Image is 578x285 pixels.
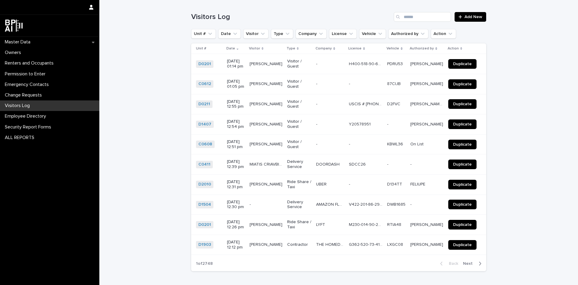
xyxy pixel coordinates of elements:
p: LEOBEL MILIAN [250,221,284,227]
a: Duplicate [448,140,477,149]
p: [DATE] 12:30 pm [227,200,245,210]
p: - [410,161,413,167]
p: [PERSON_NAME] [410,221,444,227]
p: VIVIAN SOTOLONGO [410,241,444,247]
a: D0211 [198,102,210,107]
p: Type [287,45,295,52]
p: Employee Directory [2,113,51,119]
p: Renters and Occupants [2,60,58,66]
p: LXGC08 [387,241,404,247]
p: Visitor / Guest [287,79,311,89]
p: Denis Piedad Cerquera [410,100,445,107]
a: D0201 [198,62,211,67]
p: LENAR GUTIERREZ [250,241,284,247]
p: [DATE] 01:05 pm [227,79,245,89]
p: - [410,201,413,207]
img: dwgmcNfxSF6WIOOXiGgu [5,20,23,32]
span: Duplicate [453,223,472,227]
p: Emergency Contacts [2,82,54,87]
p: Visitor / Guest [287,139,311,150]
a: D1903 [198,242,211,247]
p: Eliett Gantes Saez [410,80,444,87]
button: Visitor [243,29,269,39]
p: ALL REPORTS [2,135,39,141]
p: Y20578951 [349,121,372,127]
button: License [329,29,357,39]
button: Next [461,261,486,266]
span: Duplicate [453,122,472,126]
tr: D2010 [DATE] 12:31 pm[PERSON_NAME][PERSON_NAME] Ride Share / TaxiUBERUBER -- D134TTD134TT FELIUPE... [191,174,486,195]
span: Duplicate [453,82,472,86]
p: 87CIJB [387,80,402,87]
p: THE HOMEDEPOT [316,241,345,247]
span: Add New [465,15,482,19]
tr: D0211 [DATE] 12:55 pm[PERSON_NAME][PERSON_NAME] Visitor / Guest-- USCIS # [PHONE_NUMBER] C18USCIS... [191,94,486,114]
p: DOORDASH [316,161,341,167]
p: [PERSON_NAME] [410,121,444,127]
p: Permission to Enter [2,71,50,77]
p: - [316,60,319,67]
h1: Visitors Log [191,13,391,21]
a: C0612 [198,81,211,87]
p: H400-518-90-630-0 [349,60,384,67]
a: Duplicate [448,180,477,189]
p: Ride Share / Taxi [287,179,311,190]
span: Next [463,261,476,266]
p: Unit # [196,45,206,52]
p: SDCC26 [349,161,367,167]
p: Ride Share / Taxi [287,220,311,230]
p: [DATE] 12:31 pm [227,179,245,190]
button: Unit # [191,29,216,39]
a: D1407 [198,122,211,127]
p: KBWL36 [387,141,404,147]
button: Action [431,29,456,39]
button: Date [218,29,241,39]
p: Owners [2,50,26,55]
tr: C0411 [DATE] 12:39 pmMIATIS CRIAVBIARIMIATIS CRIAVBIARI Delivery ServiceDOORDASHDOORDASH SDCC26SD... [191,154,486,175]
p: FRANSISCO VEGA [250,181,284,187]
p: [DATE] 12:51 pm [227,139,245,150]
p: - [316,100,319,107]
p: D2FVC [387,100,402,107]
p: Security Report Forms [2,124,56,130]
p: M230-014-90-200-0 [349,221,384,227]
a: C0608 [198,142,212,147]
button: Type [271,29,293,39]
p: - [316,141,319,147]
span: Duplicate [453,142,472,147]
a: Duplicate [448,119,477,129]
p: [PERSON_NAME] [250,141,284,147]
p: Visitors Log [2,103,35,109]
p: [DATE] 12:55 pm [227,99,245,109]
p: [PERSON_NAME] [410,60,444,67]
p: Vehicle [387,45,399,52]
button: Authorized by [388,29,428,39]
button: Vehicle [359,29,386,39]
p: PDRU53 [387,60,404,67]
p: RTIA48 [387,221,402,227]
button: Company [296,29,327,39]
span: Back [445,261,458,266]
tr: C0608 [DATE] 12:51 pm[PERSON_NAME][PERSON_NAME] Visitor / Guest-- -- KBWL36KBWL36 On ListOn List ... [191,134,486,154]
p: - [387,121,390,127]
tr: D0201 [DATE] 12:26 pm[PERSON_NAME][PERSON_NAME] Ride Share / TaxiLYFTLYFT M230-014-90-200-0M230-0... [191,215,486,235]
p: MIATIS CRIAVBIARI [250,161,284,167]
p: [PERSON_NAME] [250,60,284,67]
a: C0411 [198,162,210,167]
p: On List [410,141,425,147]
p: - [387,161,390,167]
tr: D1903 [DATE] 12:12 pm[PERSON_NAME][PERSON_NAME] ContractorTHE HOMEDEPOTTHE HOMEDEPOT G362-520-73-... [191,235,486,255]
p: Contractor [287,242,311,247]
span: Duplicate [453,162,472,166]
p: [PERSON_NAME] [250,80,284,87]
p: Company [315,45,332,52]
a: Duplicate [448,79,477,89]
input: Search [394,12,451,22]
p: [DATE] 12:12 pm [227,240,245,250]
p: - [316,121,319,127]
p: [DATE] 12:26 pm [227,220,245,230]
p: AMAZON FLEX [316,201,345,207]
a: D2010 [198,182,211,187]
p: [DATE] 01:14 pm [227,59,245,69]
tr: C0612 [DATE] 01:05 pm[PERSON_NAME][PERSON_NAME] Visitor / Guest-- -- 87CIJB87CIJB [PERSON_NAME][P... [191,74,486,94]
